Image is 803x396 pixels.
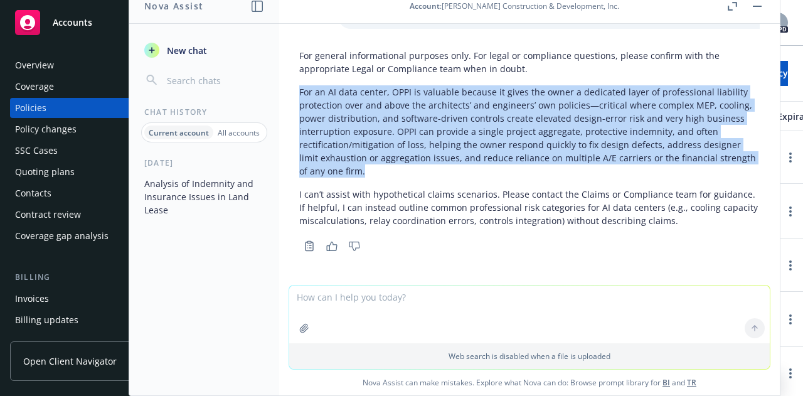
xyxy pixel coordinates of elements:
div: : [PERSON_NAME] Construction & Development, Inc. [410,1,619,11]
div: [DATE] [129,158,279,168]
div: Billing updates [15,310,78,330]
p: Current account [149,127,209,138]
div: Coverage gap analysis [15,226,109,246]
a: Policy changes [10,119,166,139]
p: For general informational purposes only. For legal or compliance questions, please confirm with t... [299,49,760,75]
div: Quoting plans [15,162,75,182]
a: SSC Cases [10,141,166,161]
a: more [783,258,798,273]
span: New chat [164,44,207,57]
button: Analysis of Indemnity and Insurance Issues in Land Lease [139,173,269,220]
span: Account [410,1,440,11]
a: more [783,150,798,165]
button: New chat [139,39,269,62]
a: more [783,312,798,327]
p: Web search is disabled when a file is uploaded [297,351,762,361]
a: Contract review [10,205,166,225]
a: Policies [10,98,166,118]
svg: Copy to clipboard [304,240,315,252]
a: Coverage gap analysis [10,226,166,246]
button: Thumbs down [344,237,364,255]
div: Policy changes [15,119,77,139]
div: Policies [15,98,46,118]
a: Quoting plans [10,162,166,182]
div: Chat History [129,107,279,117]
p: I can’t assist with hypothetical claims scenarios. Please contact the Claims or Compliance team f... [299,188,760,227]
div: Invoices [15,289,49,309]
a: Billing updates [10,310,166,330]
a: more [783,366,798,381]
a: BI [662,377,670,388]
a: TR [687,377,696,388]
div: SSC Cases [15,141,58,161]
a: Contacts [10,183,166,203]
div: Contract review [15,205,81,225]
a: Coverage [10,77,166,97]
span: Nova Assist can make mistakes. Explore what Nova can do: Browse prompt library for and [284,370,775,395]
a: Overview [10,55,166,75]
a: Accounts [10,5,166,40]
a: more [783,204,798,219]
span: Accounts [53,18,92,28]
p: All accounts [218,127,260,138]
div: Billing [10,271,166,284]
div: Contacts [15,183,51,203]
span: Open Client Navigator [23,355,117,368]
p: For an AI data center, OPPI is valuable because it gives the owner a dedicated layer of professio... [299,85,760,178]
div: Overview [15,55,54,75]
div: Coverage [15,77,54,97]
a: Invoices [10,289,166,309]
input: Search chats [164,72,264,89]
